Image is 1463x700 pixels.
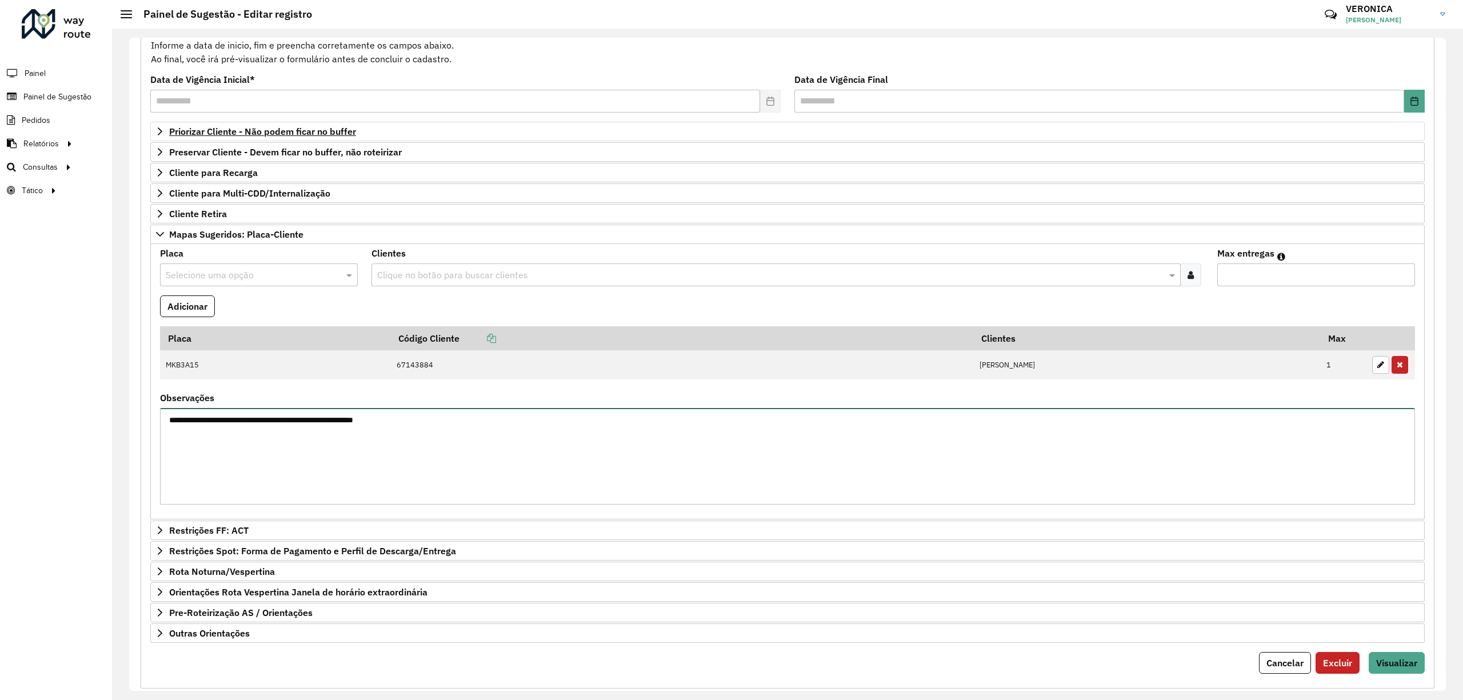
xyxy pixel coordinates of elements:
th: Clientes [974,326,1321,350]
td: 67143884 [391,350,974,380]
label: Data de Vigência Inicial [150,73,255,86]
td: MKB3A15 [160,350,391,380]
span: Excluir [1323,657,1352,669]
button: Choose Date [1404,90,1425,113]
span: Relatórios [23,138,59,150]
a: Mapas Sugeridos: Placa-Cliente [150,225,1425,244]
em: Máximo de clientes que serão colocados na mesma rota com os clientes informados [1277,252,1285,261]
a: Pre-Roteirização AS / Orientações [150,603,1425,622]
span: Restrições Spot: Forma de Pagamento e Perfil de Descarga/Entrega [169,546,456,555]
div: Mapas Sugeridos: Placa-Cliente [150,244,1425,520]
label: Clientes [371,246,406,260]
button: Cancelar [1259,652,1311,674]
span: [PERSON_NAME] [1346,15,1432,25]
td: 1 [1321,350,1366,380]
span: Painel de Sugestão [23,91,91,103]
span: Outras Orientações [169,629,250,638]
span: Mapas Sugeridos: Placa-Cliente [169,230,303,239]
button: Adicionar [160,295,215,317]
h3: VERONICA [1346,3,1432,14]
h2: Painel de Sugestão - Editar registro [132,8,312,21]
a: Restrições Spot: Forma de Pagamento e Perfil de Descarga/Entrega [150,541,1425,561]
span: Preservar Cliente - Devem ficar no buffer, não roteirizar [169,147,402,157]
span: Orientações Rota Vespertina Janela de horário extraordinária [169,587,427,597]
span: Visualizar [1376,657,1417,669]
a: Restrições FF: ACT [150,521,1425,540]
span: Cancelar [1266,657,1304,669]
a: Orientações Rota Vespertina Janela de horário extraordinária [150,582,1425,602]
span: Cliente para Recarga [169,168,258,177]
a: Preservar Cliente - Devem ficar no buffer, não roteirizar [150,142,1425,162]
a: Outras Orientações [150,623,1425,643]
span: Cliente Retira [169,209,227,218]
span: Rota Noturna/Vespertina [169,567,275,576]
div: Informe a data de inicio, fim e preencha corretamente os campos abaixo. Ao final, você irá pré-vi... [150,24,1425,66]
a: Priorizar Cliente - Não podem ficar no buffer [150,122,1425,141]
span: Priorizar Cliente - Não podem ficar no buffer [169,127,356,136]
a: Cliente para Recarga [150,163,1425,182]
button: Excluir [1316,652,1360,674]
a: Cliente para Multi-CDD/Internalização [150,183,1425,203]
span: Restrições FF: ACT [169,526,249,535]
button: Visualizar [1369,652,1425,674]
span: Consultas [23,161,58,173]
th: Código Cliente [391,326,974,350]
span: Tático [22,185,43,197]
label: Data de Vigência Final [794,73,888,86]
span: Cliente para Multi-CDD/Internalização [169,189,330,198]
a: Contato Rápido [1318,2,1343,27]
label: Max entregas [1217,246,1274,260]
span: Pedidos [22,114,50,126]
td: [PERSON_NAME] [974,350,1321,380]
label: Observações [160,391,214,405]
a: Copiar [459,333,496,344]
span: Pre-Roteirização AS / Orientações [169,608,313,617]
a: Cliente Retira [150,204,1425,223]
span: Painel [25,67,46,79]
th: Placa [160,326,391,350]
th: Max [1321,326,1366,350]
a: Rota Noturna/Vespertina [150,562,1425,581]
label: Placa [160,246,183,260]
